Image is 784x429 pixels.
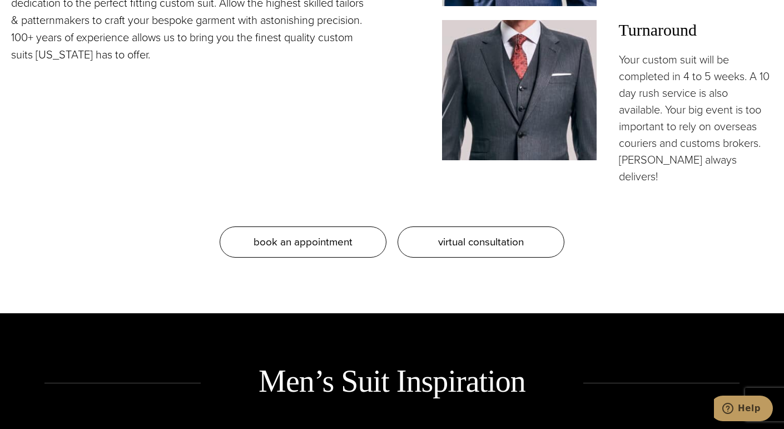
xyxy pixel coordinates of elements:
span: virtual consultation [438,234,524,250]
a: book an appointment [220,226,386,258]
img: Client in vested charcoal bespoke suit with white shirt and red patterned tie. [442,20,597,160]
a: virtual consultation [398,226,564,258]
iframe: Opens a widget where you can chat to one of our agents [714,396,773,423]
p: Your custom suit will be completed in 4 to 5 weeks. A 10 day rush service is also available. Your... [619,51,773,185]
h2: Men’s Suit Inspiration [201,361,583,401]
h3: Turnaround [619,20,773,40]
span: book an appointment [254,234,353,250]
